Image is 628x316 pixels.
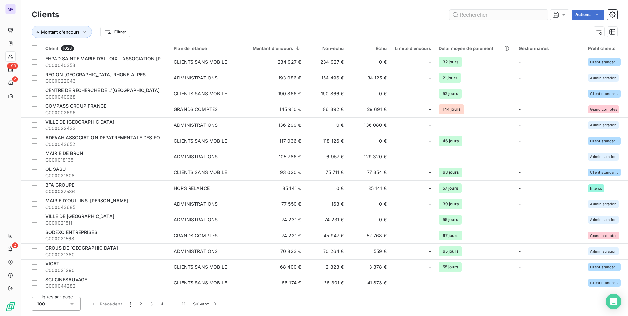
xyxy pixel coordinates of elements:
[45,119,114,124] span: VILLE DE [GEOGRAPHIC_DATA]
[86,297,126,311] button: Précédent
[174,46,235,51] div: Plan de relance
[429,106,431,113] span: -
[45,72,146,77] span: REGION [GEOGRAPHIC_DATA] RHONE ALPES
[45,103,106,109] span: COMPASS GROUP FRANCE
[305,243,348,259] td: 70 264 €
[309,46,344,51] div: Non-échu
[429,264,431,270] span: -
[305,149,348,165] td: 6 957 €
[348,117,390,133] td: 136 080 €
[439,57,462,67] span: 32 jours
[439,168,462,177] span: 63 jours
[439,89,462,99] span: 52 jours
[305,212,348,228] td: 74 231 €
[45,46,58,51] span: Client
[305,259,348,275] td: 2 823 €
[45,78,166,84] span: C000022043
[348,165,390,180] td: 77 354 €
[157,297,167,311] button: 4
[305,102,348,117] td: 86 392 €
[351,46,386,51] div: Échu
[45,182,75,188] span: BFA GROUPE
[174,106,218,113] div: GRANDS COMPTES
[37,301,45,307] span: 100
[429,232,431,239] span: -
[348,149,390,165] td: 129 320 €
[429,90,431,97] span: -
[239,228,305,243] td: 74 221 €
[305,86,348,102] td: 190 866 €
[590,107,617,111] span: Grand comptes
[348,102,390,117] td: 29 691 €
[305,291,348,306] td: 69 651 €
[429,59,431,65] span: -
[239,86,305,102] td: 190 866 €
[239,291,305,306] td: 67 615 €
[189,297,222,311] button: Suivant
[590,186,602,190] span: Interco
[174,122,218,128] div: ADMINISTRATIONS
[239,259,305,275] td: 68 400 €
[45,87,160,93] span: CENTRE DE RECHERCHE DE L'[GEOGRAPHIC_DATA]
[519,122,521,128] span: -
[305,196,348,212] td: 163 €
[45,166,66,172] span: OL SASU
[239,102,305,117] td: 145 910 €
[174,185,210,192] div: HORS RELANCE
[239,133,305,149] td: 117 036 €
[439,104,464,114] span: 144 jours
[45,135,187,140] span: ADFAAH ASSOCIATION DEPATREMENTALE DES FOYERS D'ACC
[45,245,118,251] span: CROUS DE [GEOGRAPHIC_DATA]
[305,54,348,70] td: 234 927 €
[7,63,18,69] span: +99
[519,248,521,254] span: -
[590,218,617,222] span: Administration
[239,196,305,212] td: 77 550 €
[45,141,166,147] span: C000043652
[135,297,146,311] button: 2
[45,198,128,203] span: MAIRIE D'OULLINS-[PERSON_NAME]
[174,59,227,65] div: CLIENTS SANS MOBILE
[429,248,431,255] span: -
[590,60,619,64] span: Client standards
[348,196,390,212] td: 0 €
[394,46,431,51] div: Limite d’encours
[519,185,521,191] span: -
[439,73,461,83] span: 21 jours
[439,246,462,256] span: 65 jours
[429,153,431,160] span: -
[429,280,431,286] span: -
[519,233,521,238] span: -
[590,234,617,237] span: Grand comptes
[519,201,521,207] span: -
[348,228,390,243] td: 52 768 €
[348,259,390,275] td: 3 378 €
[45,172,166,179] span: C000021808
[429,216,431,223] span: -
[178,297,189,311] button: 11
[606,294,621,309] div: Open Intercom Messenger
[439,199,462,209] span: 39 jours
[590,265,619,269] span: Client standards
[519,138,521,144] span: -
[45,229,97,235] span: SODEXO ENTREPRISES
[519,280,521,285] span: -
[439,262,462,272] span: 55 jours
[590,139,619,143] span: Client standards
[130,301,131,307] span: 1
[305,228,348,243] td: 45 947 €
[590,170,619,174] span: Client standards
[348,275,390,291] td: 41 873 €
[12,76,18,82] span: 2
[439,231,462,240] span: 67 jours
[590,281,619,285] span: Client standards
[45,204,166,211] span: C000043685
[32,9,59,21] h3: Clients
[126,297,135,311] button: 1
[519,154,521,159] span: -
[45,62,166,69] span: C000040353
[305,180,348,196] td: 0 €
[32,26,92,38] button: Montant d'encours
[45,94,166,100] span: C000040968
[45,157,166,163] span: C000018135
